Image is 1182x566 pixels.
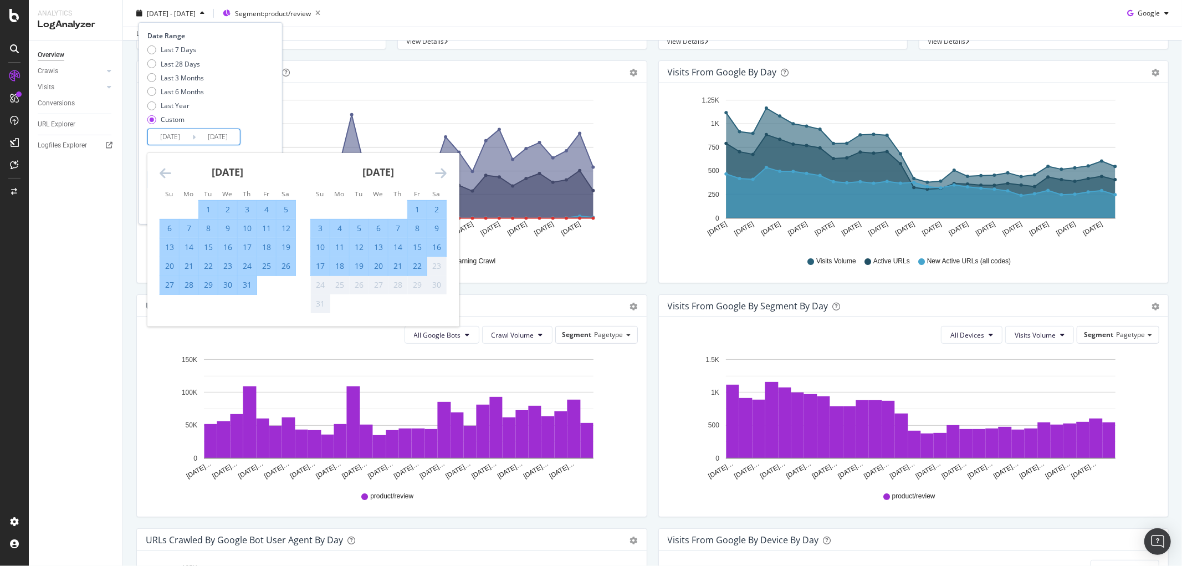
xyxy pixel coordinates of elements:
span: Pagetype [595,330,623,339]
td: Selected. Saturday, August 16, 2025 [427,238,446,257]
div: URLs Crawled by Google bot User Agent By Day [146,534,343,545]
text: [DATE] [733,220,755,237]
div: 29 [408,279,427,290]
a: Crawls [38,65,104,77]
small: Su [165,189,173,198]
div: 19 [350,261,369,272]
td: Selected. Wednesday, July 30, 2025 [218,276,237,294]
td: Selected. Sunday, August 17, 2025 [310,257,330,276]
td: Not available. Monday, August 25, 2025 [330,276,349,294]
small: Tu [355,189,362,198]
td: Selected. Tuesday, July 22, 2025 [198,257,218,276]
div: 11 [330,242,349,253]
td: Selected. Monday, August 11, 2025 [330,238,349,257]
td: Selected. Thursday, July 17, 2025 [237,238,257,257]
button: [DATE] - [DATE] [132,4,209,22]
div: Last 7 Days [147,45,204,54]
td: Selected. Sunday, July 27, 2025 [160,276,179,294]
div: Visits from Google by day [668,67,777,78]
div: 28 [388,279,407,290]
text: [DATE] [974,220,996,237]
td: Selected. Tuesday, August 19, 2025 [349,257,369,276]
td: Selected. Friday, August 1, 2025 [407,200,427,219]
div: 15 [408,242,427,253]
td: Selected. Thursday, July 3, 2025 [237,200,257,219]
div: 28 [180,279,198,290]
div: 26 [277,261,295,272]
div: 27 [160,279,179,290]
svg: A chart. [668,92,1155,246]
small: Fr [263,189,269,198]
td: Selected. Tuesday, July 29, 2025 [198,276,218,294]
span: View Details [406,37,444,46]
div: A chart. [146,353,633,481]
div: 7 [388,223,407,234]
div: 2 [218,204,237,215]
text: 100K [182,389,197,396]
div: 4 [257,204,276,215]
span: Active URLs [873,257,910,266]
small: We [373,189,383,198]
text: 0 [715,455,719,462]
div: 16 [427,242,446,253]
div: Logfiles Explorer [38,140,87,151]
div: 16 [218,242,237,253]
div: 18 [330,261,349,272]
span: Segment [562,330,592,339]
div: Last 6 Months [161,87,204,96]
text: [DATE] [706,220,728,237]
td: Not available. Saturday, August 30, 2025 [427,276,446,294]
div: 6 [160,223,179,234]
div: 22 [199,261,218,272]
div: 29 [199,279,218,290]
td: Selected. Friday, August 8, 2025 [407,219,427,238]
div: 1 [199,204,218,215]
svg: A chart. [668,353,1155,481]
span: Visits Volume [816,257,856,266]
div: 24 [311,279,330,290]
td: Selected. Monday, July 14, 2025 [179,238,198,257]
div: 13 [160,242,179,253]
button: Google [1123,4,1173,22]
td: Selected. Sunday, July 13, 2025 [160,238,179,257]
div: Last 28 Days [147,59,204,68]
div: Last 3 Months [147,73,204,82]
td: Selected. Wednesday, August 20, 2025 [369,257,388,276]
button: All Devices [941,326,1002,344]
div: Crawls [38,65,58,77]
div: gear [1152,303,1159,310]
div: 30 [218,279,237,290]
div: Last update [136,29,197,39]
td: Selected. Wednesday, August 6, 2025 [369,219,388,238]
td: Selected. Thursday, August 21, 2025 [388,257,407,276]
button: Segment:product/review [218,4,325,22]
span: Segment: product/review [235,8,311,18]
text: 750 [708,144,719,151]
td: Not available. Sunday, August 24, 2025 [310,276,330,294]
td: Selected. Friday, August 15, 2025 [407,238,427,257]
svg: A chart. [146,92,633,246]
div: 15 [199,242,218,253]
span: product/review [370,492,413,501]
text: 1.5K [705,356,719,364]
td: Selected. Friday, July 11, 2025 [257,219,276,238]
div: Last 28 Days [161,59,200,68]
span: All Google Bots [414,330,461,340]
td: Selected. Tuesday, August 12, 2025 [349,238,369,257]
td: Selected. Saturday, July 12, 2025 [276,219,295,238]
div: 10 [311,242,330,253]
td: Selected. Monday, August 18, 2025 [330,257,349,276]
text: [DATE] [453,220,475,237]
div: URLs Crawled by Google By Segment By Day [146,300,329,312]
input: End Date [196,129,240,145]
div: LogAnalyzer [38,18,114,31]
div: 14 [388,242,407,253]
td: Selected. Tuesday, July 1, 2025 [198,200,218,219]
td: Not available. Tuesday, August 26, 2025 [349,276,369,294]
div: Custom [147,115,204,124]
td: Selected. Friday, July 18, 2025 [257,238,276,257]
td: Selected. Wednesday, July 2, 2025 [218,200,237,219]
text: [DATE] [894,220,916,237]
a: Visits [38,81,104,93]
small: Mo [183,189,193,198]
